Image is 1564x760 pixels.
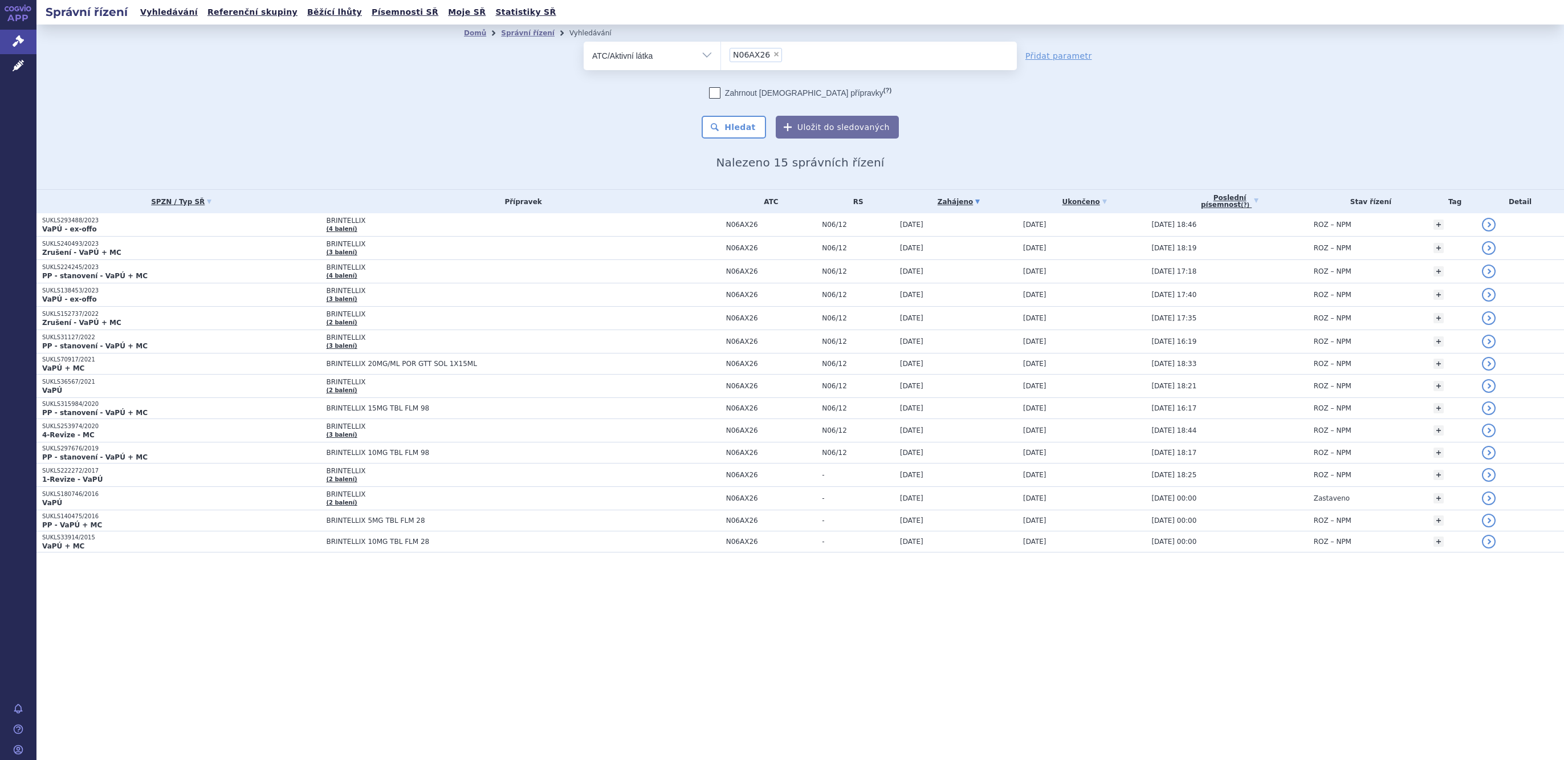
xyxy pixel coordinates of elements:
a: + [1433,470,1444,480]
span: ROZ – NPM [1314,404,1351,412]
p: SUKLS315984/2020 [42,400,320,408]
span: N06/12 [822,338,894,346]
span: [DATE] [1023,314,1046,322]
span: [DATE] [900,517,923,525]
a: + [1433,515,1444,526]
a: + [1433,493,1444,503]
span: - [822,517,894,525]
a: + [1433,243,1444,253]
a: detail [1482,424,1496,437]
a: (2 balení) [326,319,357,326]
span: ROZ – NPM [1314,517,1351,525]
span: [DATE] 18:33 [1151,360,1196,368]
span: ROZ – NPM [1314,291,1351,299]
span: [DATE] 17:35 [1151,314,1196,322]
span: N06AX26 [726,404,817,412]
span: N06/12 [822,221,894,229]
a: Správní řízení [501,29,555,37]
span: N06AX26 [726,426,817,434]
a: Přidat parametr [1025,50,1092,62]
a: detail [1482,379,1496,393]
span: [DATE] 18:21 [1151,382,1196,390]
span: ROZ – NPM [1314,338,1351,346]
li: Vyhledávání [569,25,626,42]
a: Statistiky SŘ [492,5,559,20]
span: N06AX26 [726,244,817,252]
span: ROZ – NPM [1314,426,1351,434]
span: [DATE] [900,404,923,412]
a: Domů [464,29,486,37]
a: detail [1482,265,1496,278]
span: N06AX26 [726,338,817,346]
span: - [822,494,894,502]
p: SUKLS140475/2016 [42,513,320,521]
span: [DATE] [900,314,923,322]
a: (3 balení) [326,249,357,255]
span: Zastaveno [1314,494,1350,502]
strong: 1-Revize - VaPÚ [42,475,103,483]
a: detail [1482,514,1496,527]
span: [DATE] [1023,291,1046,299]
span: ROZ – NPM [1314,471,1351,479]
a: + [1433,290,1444,300]
a: Moje SŘ [445,5,489,20]
span: BRINTELLIX [326,422,611,430]
a: + [1433,425,1444,436]
span: N06/12 [822,244,894,252]
span: [DATE] [900,494,923,502]
label: Zahrnout [DEMOGRAPHIC_DATA] přípravky [709,87,891,99]
a: detail [1482,241,1496,255]
span: [DATE] [1023,267,1046,275]
span: N06AX26 [726,291,817,299]
span: N06AX26 [726,517,817,525]
a: Běžící lhůty [304,5,365,20]
h2: Správní řízení [36,4,137,20]
a: (2 balení) [326,499,357,506]
span: N06AX26 [726,449,817,457]
span: [DATE] [900,291,923,299]
th: Tag [1428,190,1476,213]
span: [DATE] [900,221,923,229]
span: N06/12 [822,267,894,275]
span: [DATE] 00:00 [1151,517,1196,525]
strong: PP - stanovení - VaPÚ + MC [42,342,148,350]
span: [DATE] [1023,338,1046,346]
span: N06/12 [822,291,894,299]
strong: PP - stanovení - VaPÚ + MC [42,409,148,417]
span: - [822,471,894,479]
span: ROZ – NPM [1314,360,1351,368]
a: + [1433,220,1444,230]
strong: PP - VaPÚ + MC [42,521,102,529]
p: SUKLS31127/2022 [42,334,320,342]
a: detail [1482,288,1496,302]
span: [DATE] [900,267,923,275]
span: BRINTELLIX [326,467,611,475]
span: ROZ – NPM [1314,449,1351,457]
span: BRINTELLIX 20MG/ML POR GTT SOL 1X15ML [326,360,611,368]
p: SUKLS224245/2023 [42,263,320,271]
span: [DATE] 18:25 [1151,471,1196,479]
span: N06/12 [822,360,894,368]
span: ROZ – NPM [1314,221,1351,229]
p: SUKLS253974/2020 [42,422,320,430]
a: detail [1482,311,1496,325]
p: SUKLS152737/2022 [42,310,320,318]
span: [DATE] [900,538,923,546]
input: N06AX26 [785,47,792,62]
span: BRINTELLIX [326,263,611,271]
span: N06AX26 [726,221,817,229]
span: [DATE] [900,426,923,434]
strong: VaPÚ + MC [42,364,84,372]
span: - [822,538,894,546]
a: + [1433,448,1444,458]
a: (4 balení) [326,226,357,232]
strong: 4-Revize - MC [42,431,95,439]
span: N06/12 [822,426,894,434]
span: [DATE] 00:00 [1151,538,1196,546]
span: ROZ – NPM [1314,382,1351,390]
strong: Zrušení - VaPÚ + MC [42,249,121,257]
span: [DATE] [900,338,923,346]
span: BRINTELLIX [326,287,611,295]
a: detail [1482,446,1496,460]
span: [DATE] [1023,360,1046,368]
